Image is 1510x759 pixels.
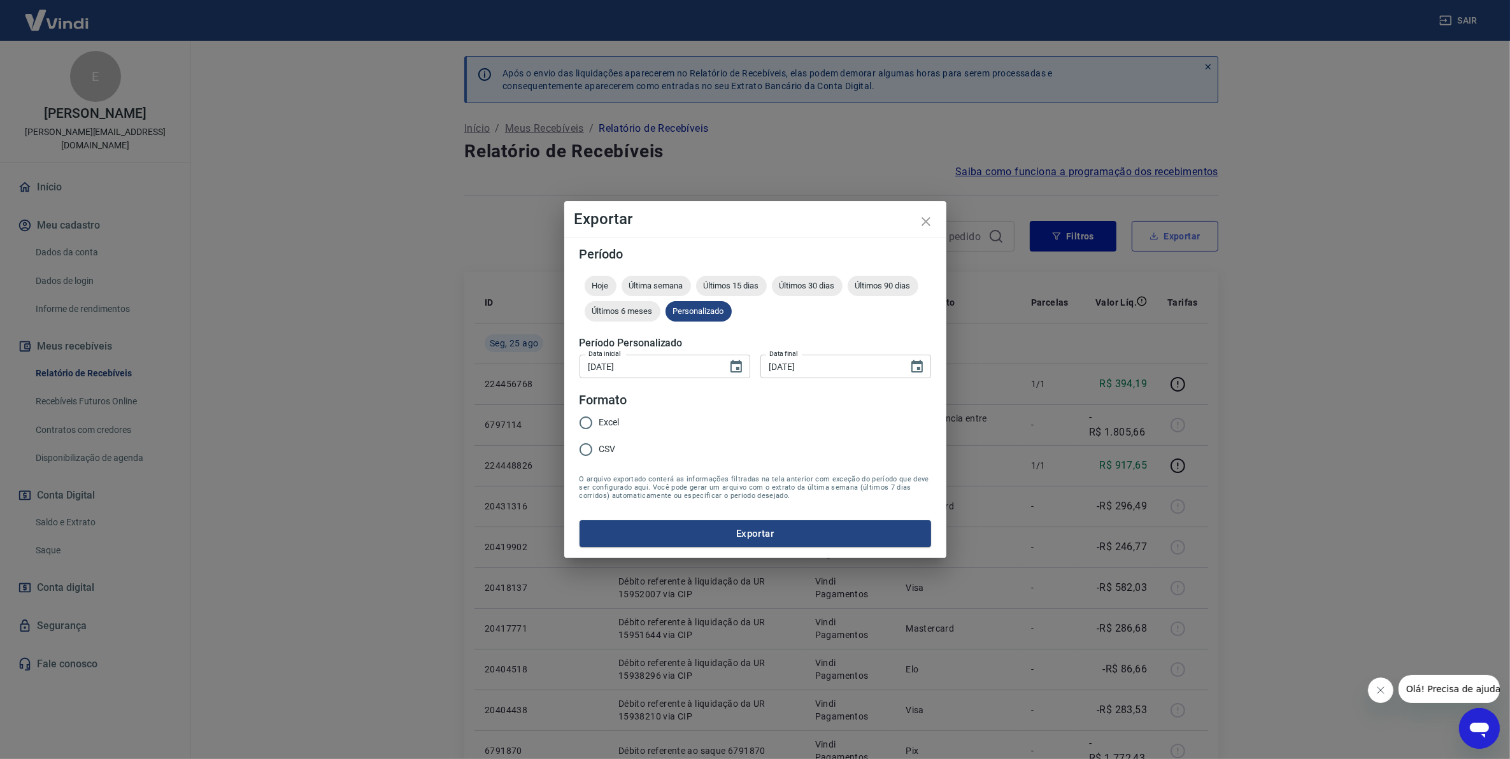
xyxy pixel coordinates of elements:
span: O arquivo exportado conterá as informações filtradas na tela anterior com exceção do período que ... [580,475,931,500]
input: DD/MM/YYYY [580,355,718,378]
div: Últimos 15 dias [696,276,767,296]
span: Hoje [585,281,616,290]
iframe: Fechar mensagem [1368,677,1393,703]
div: Hoje [585,276,616,296]
span: Últimos 15 dias [696,281,767,290]
label: Data inicial [588,349,621,358]
div: Últimos 90 dias [848,276,918,296]
span: Excel [599,416,620,429]
h4: Exportar [574,211,936,227]
button: close [911,206,941,237]
span: Últimos 30 dias [772,281,843,290]
button: Choose date, selected date is 22 de ago de 2025 [723,354,749,379]
span: CSV [599,443,616,456]
span: Últimos 90 dias [848,281,918,290]
span: Olá! Precisa de ajuda? [8,9,107,19]
div: Últimos 30 dias [772,276,843,296]
h5: Período [580,248,931,260]
label: Data final [769,349,798,358]
iframe: Botão para abrir a janela de mensagens [1459,708,1500,749]
div: Últimos 6 meses [585,301,660,322]
button: Choose date, selected date is 25 de ago de 2025 [904,354,930,379]
input: DD/MM/YYYY [760,355,899,378]
div: Personalizado [666,301,732,322]
h5: Período Personalizado [580,337,931,350]
span: Personalizado [666,306,732,316]
button: Exportar [580,520,931,547]
span: Últimos 6 meses [585,306,660,316]
legend: Formato [580,391,627,409]
span: Última semana [622,281,691,290]
iframe: Mensagem da empresa [1399,675,1500,703]
div: Última semana [622,276,691,296]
